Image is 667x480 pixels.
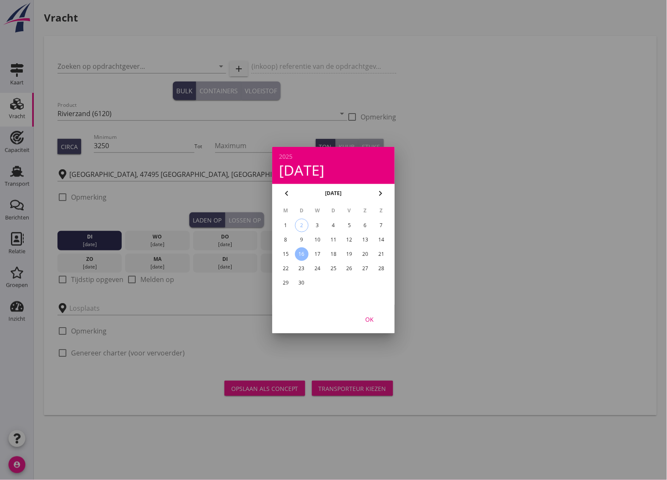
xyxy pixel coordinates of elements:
button: 2 [295,219,309,232]
th: W [310,203,325,218]
button: 5 [343,219,356,232]
button: 19 [343,247,356,261]
button: 3 [311,219,324,232]
th: D [326,203,341,218]
button: 6 [358,219,372,232]
button: OK [351,312,388,327]
i: chevron_right [375,188,385,198]
button: 18 [327,247,340,261]
div: OK [358,315,381,323]
button: 1 [279,219,292,232]
button: 17 [311,247,324,261]
button: 14 [375,233,388,247]
th: D [294,203,309,218]
div: [DATE] [279,163,388,177]
button: 10 [311,233,324,247]
div: 2025 [279,154,388,160]
button: 26 [343,262,356,275]
i: chevron_left [282,188,292,198]
button: 24 [311,262,324,275]
button: 28 [375,262,388,275]
button: 29 [279,276,292,290]
button: 16 [295,247,309,261]
th: M [278,203,293,218]
button: [DATE] [323,187,344,200]
button: 8 [279,233,292,247]
th: V [342,203,357,218]
button: 25 [327,262,340,275]
button: 23 [295,262,309,275]
button: 15 [279,247,292,261]
button: 21 [375,247,388,261]
th: Z [374,203,389,218]
th: Z [358,203,373,218]
button: 22 [279,262,292,275]
button: 30 [295,276,309,290]
button: 20 [358,247,372,261]
button: 27 [358,262,372,275]
button: 7 [375,219,388,232]
button: 13 [358,233,372,247]
button: 9 [295,233,309,247]
button: 4 [327,219,340,232]
button: 11 [327,233,340,247]
button: 12 [343,233,356,247]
